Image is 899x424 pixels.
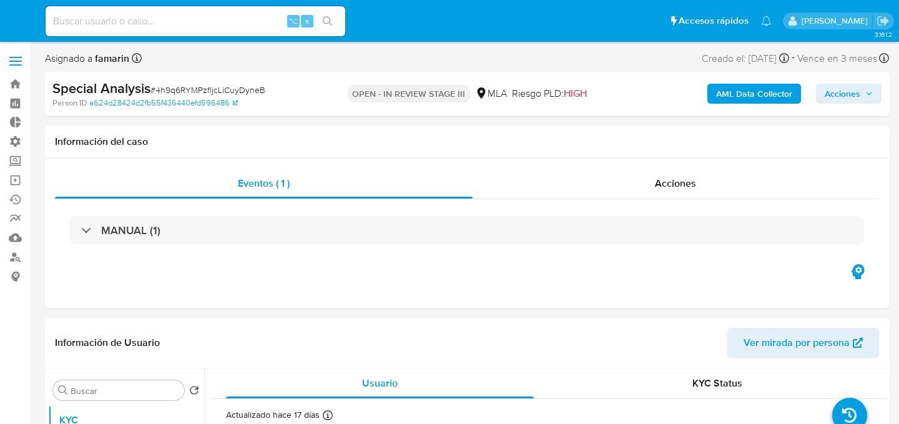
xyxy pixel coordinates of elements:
span: - [792,50,795,67]
b: Person ID [52,97,87,109]
span: Eventos ( 1 ) [238,176,290,190]
span: Ver mirada por persona [744,328,850,358]
span: ⌥ [288,15,298,27]
div: Creado el: [DATE] [702,50,789,67]
p: facundo.marin@mercadolibre.com [802,15,872,27]
span: Vence en 3 meses [797,52,877,66]
button: AML Data Collector [707,84,801,104]
span: s [305,15,309,27]
span: Riesgo PLD: [512,87,587,101]
a: a624d28424d2fb55f436440efd596486 [89,97,238,109]
b: AML Data Collector [716,84,792,104]
span: KYC Status [692,376,742,390]
h1: Información de Usuario [55,337,160,349]
a: Notificaciones [761,16,772,26]
span: Acciones [655,176,696,190]
button: Buscar [58,385,68,395]
input: Buscar usuario o caso... [46,13,345,29]
span: Asignado a [45,52,129,66]
p: Actualizado hace 17 días [226,409,320,421]
b: Special Analysis [52,78,150,98]
span: Acciones [825,84,860,104]
a: Salir [877,14,890,27]
button: search-icon [315,12,340,30]
span: Accesos rápidos [679,14,749,27]
span: # 4h9q6RYMPzfljcLiCuyDyneB [150,84,265,96]
span: HIGH [564,86,587,101]
b: famarin [92,51,129,66]
div: MLA [475,87,507,101]
button: Ver mirada por persona [727,328,879,358]
button: Volver al orden por defecto [189,385,199,399]
input: Buscar [71,385,179,397]
h3: MANUAL (1) [101,224,160,237]
button: Acciones [816,84,882,104]
div: MANUAL (1) [70,216,864,245]
span: Usuario [362,376,398,390]
h1: Información del caso [55,136,879,148]
p: OPEN - IN REVIEW STAGE III [347,85,470,102]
